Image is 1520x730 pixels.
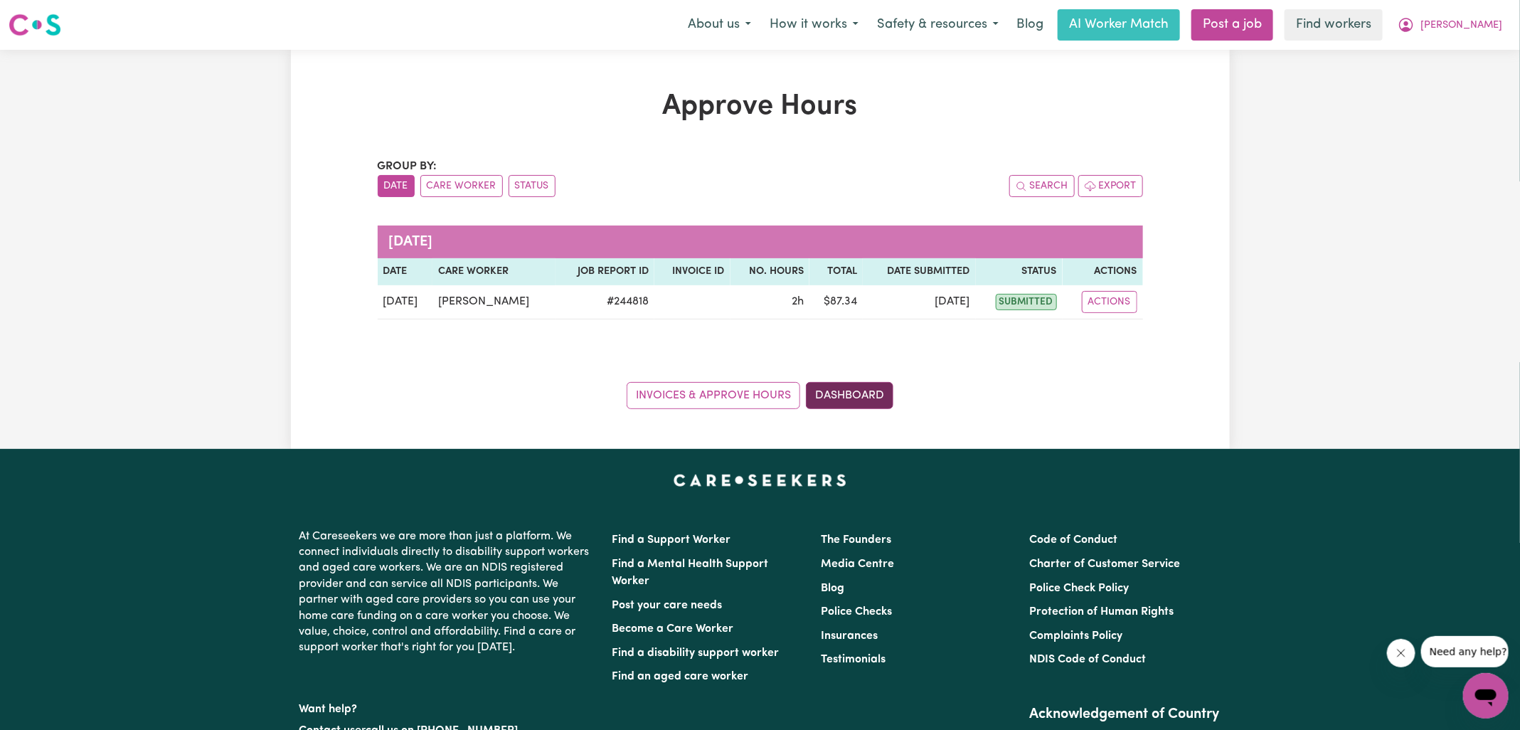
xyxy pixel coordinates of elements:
button: How it works [760,10,868,40]
a: Blog [821,583,844,594]
a: Police Checks [821,606,892,618]
iframe: Message from company [1421,636,1509,667]
iframe: Close message [1387,639,1415,667]
a: NDIS Code of Conduct [1029,654,1146,665]
a: Police Check Policy [1029,583,1129,594]
span: [PERSON_NAME] [1420,18,1502,33]
a: Find an aged care worker [612,671,749,682]
button: About us [679,10,760,40]
th: Invoice ID [654,258,730,285]
a: Complaints Policy [1029,630,1122,642]
td: [DATE] [378,285,433,319]
td: [DATE] [863,285,975,319]
button: sort invoices by date [378,175,415,197]
a: Post your care needs [612,600,723,611]
a: AI Worker Match [1058,9,1180,41]
a: Find workers [1285,9,1383,41]
th: Job Report ID [556,258,654,285]
th: Total [809,258,863,285]
h2: Acknowledgement of Country [1029,706,1221,723]
a: Careseekers home page [674,475,846,486]
a: Invoices & Approve Hours [627,382,800,409]
th: Actions [1063,258,1143,285]
a: Code of Conduct [1029,534,1117,546]
th: Status [976,258,1063,285]
td: # 244818 [556,285,654,319]
button: Safety & resources [868,10,1008,40]
span: Group by: [378,161,437,172]
a: Find a Mental Health Support Worker [612,559,769,587]
a: Post a job [1191,9,1273,41]
a: Charter of Customer Service [1029,559,1180,570]
th: Care worker [432,258,556,285]
h1: Approve Hours [378,90,1143,124]
button: Actions [1082,291,1137,313]
caption: [DATE] [378,226,1143,258]
p: Want help? [299,696,595,717]
a: Become a Care Worker [612,623,734,635]
a: Find a disability support worker [612,647,780,659]
img: Careseekers logo [9,12,61,38]
th: No. Hours [730,258,809,285]
a: Blog [1008,9,1052,41]
span: 2 hours [792,296,804,307]
a: Dashboard [806,382,893,409]
a: Careseekers logo [9,9,61,41]
th: Date Submitted [863,258,975,285]
a: The Founders [821,534,891,546]
a: Find a Support Worker [612,534,731,546]
button: Export [1078,175,1143,197]
button: sort invoices by paid status [509,175,556,197]
button: Search [1009,175,1075,197]
a: Testimonials [821,654,886,665]
button: sort invoices by care worker [420,175,503,197]
td: [PERSON_NAME] [432,285,556,319]
a: Media Centre [821,559,894,570]
button: My Account [1388,10,1511,40]
td: $ 87.34 [809,285,863,319]
a: Protection of Human Rights [1029,606,1174,618]
p: At Careseekers we are more than just a platform. We connect individuals directly to disability su... [299,523,595,662]
a: Insurances [821,630,878,642]
iframe: Button to launch messaging window [1463,673,1509,719]
th: Date [378,258,433,285]
span: submitted [996,294,1057,310]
